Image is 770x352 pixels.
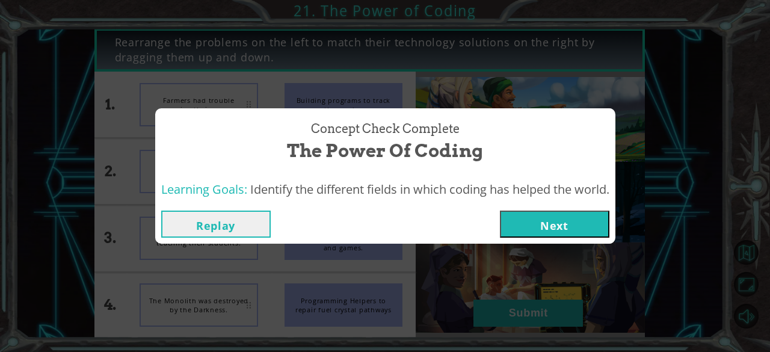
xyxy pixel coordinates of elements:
[311,120,460,138] span: Concept Check Complete
[161,181,247,197] span: Learning Goals:
[287,138,483,164] span: The Power of Coding
[500,211,609,238] button: Next
[161,211,271,238] button: Replay
[250,181,609,197] span: Identify the different fields in which coding has helped the world.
